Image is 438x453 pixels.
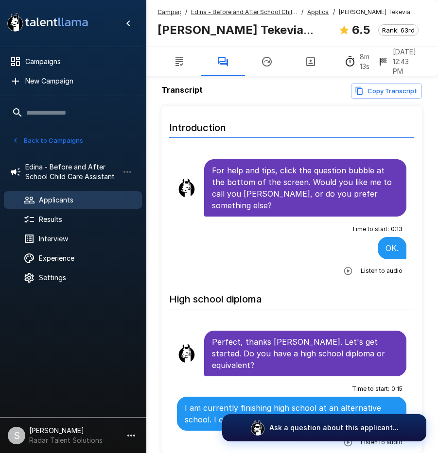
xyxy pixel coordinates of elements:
h6: Introduction [169,112,414,138]
p: Ask a question about this applicant... [269,423,399,433]
span: / [301,7,303,17]
div: The date and time when the interview was completed [377,47,416,76]
b: Transcript [161,85,203,95]
button: Ask a question about this applicant... [222,414,426,441]
p: OK. [385,242,399,254]
u: Applicants [307,8,337,16]
span: Rank: 63rd [379,26,418,34]
span: Time to start : [351,224,389,234]
span: 0 : 13 [391,224,403,234]
span: Listen to audio [361,437,403,447]
img: logo_glasses@2x.png [250,420,265,436]
span: 0 : 15 [391,384,403,394]
p: [DATE] 12:43 PM [393,47,416,76]
span: / [333,7,335,17]
img: llama_clean.png [177,178,196,198]
div: The time between starting and completing the interview [344,52,369,71]
p: For help and tips, click the question bubble at the bottom of the screen. Would you like me to ca... [212,165,399,211]
span: [PERSON_NAME] Tekevia [PERSON_NAME] [339,7,426,17]
u: Campaigns [158,8,190,16]
b: 6.5 [352,23,370,37]
b: [PERSON_NAME] Tekevia [PERSON_NAME] [158,23,314,52]
p: 8m 13s [360,52,369,71]
span: Listen to audio [361,266,403,276]
h6: High school diploma [169,284,414,309]
button: Copy transcript [351,84,422,99]
p: I am currently finishing high school at an alternative school. I only have about four months left. [185,402,399,425]
p: Perfect, thanks [PERSON_NAME]. Let's get started. Do you have a high school diploma or equivalent? [212,336,399,371]
u: Edina - Before and After School Child Care Assistant [191,8,298,25]
span: Time to start : [352,384,389,394]
span: / [185,7,187,17]
img: llama_clean.png [177,344,196,363]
